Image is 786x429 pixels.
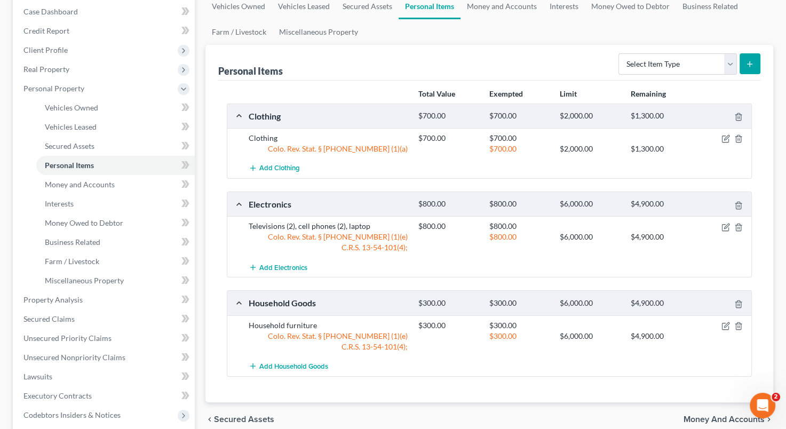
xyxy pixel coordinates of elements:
span: Vehicles Owned [45,103,98,112]
div: $800.00 [484,232,554,242]
span: Case Dashboard [23,7,78,16]
div: $6,000.00 [554,331,625,341]
div: Colo. Rev. Stat. § [PHONE_NUMBER] (1)(e) C.R.S. 13-54-101(4); [243,331,413,352]
div: $4,900.00 [625,199,696,209]
div: $800.00 [484,199,554,209]
span: Real Property [23,65,69,74]
div: $300.00 [484,320,554,331]
strong: Remaining [631,89,666,98]
button: Add Electronics [249,257,307,277]
div: $700.00 [484,111,554,121]
div: $300.00 [484,331,554,341]
button: Money and Accounts chevron_right [684,415,773,424]
span: Unsecured Priority Claims [23,333,112,343]
div: $4,900.00 [625,298,696,308]
a: Money Owed to Debtor [36,213,195,233]
span: Farm / Livestock [45,257,99,266]
iframe: Intercom live chat [750,393,775,418]
div: Colo. Rev. Stat. § [PHONE_NUMBER] (1)(a) [243,144,413,154]
a: Miscellaneous Property [273,19,364,45]
span: Property Analysis [23,295,83,304]
a: Business Related [36,233,195,252]
div: $4,900.00 [625,232,696,242]
a: Farm / Livestock [36,252,195,271]
div: $700.00 [484,133,554,144]
div: $800.00 [484,221,554,232]
span: Money and Accounts [684,415,765,424]
div: $6,000.00 [554,232,625,242]
a: Unsecured Priority Claims [15,329,195,348]
div: $4,900.00 [625,331,696,341]
span: Credit Report [23,26,69,35]
div: $2,000.00 [554,144,625,154]
span: 2 [772,393,780,401]
div: $300.00 [484,298,554,308]
a: Secured Assets [36,137,195,156]
strong: Exempted [489,89,523,98]
a: Executory Contracts [15,386,195,406]
span: Interests [45,199,74,208]
div: $1,300.00 [625,111,696,121]
span: Codebtors Insiders & Notices [23,410,121,419]
a: Case Dashboard [15,2,195,21]
a: Vehicles Leased [36,117,195,137]
div: $700.00 [413,111,483,121]
a: Money and Accounts [36,175,195,194]
div: Household furniture [243,320,413,331]
a: Interests [36,194,195,213]
a: Secured Claims [15,309,195,329]
span: Money Owed to Debtor [45,218,123,227]
span: Secured Assets [214,415,274,424]
div: Televisions (2), cell phones (2), laptop [243,221,413,232]
div: $700.00 [484,144,554,154]
a: Vehicles Owned [36,98,195,117]
span: Add Electronics [259,263,307,272]
a: Miscellaneous Property [36,271,195,290]
span: Unsecured Nonpriority Claims [23,353,125,362]
span: Personal Property [23,84,84,93]
i: chevron_right [765,415,773,424]
span: Add Clothing [259,164,300,173]
div: Electronics [243,198,413,210]
div: Clothing [243,110,413,122]
a: Property Analysis [15,290,195,309]
a: Farm / Livestock [205,19,273,45]
strong: Limit [560,89,577,98]
span: Miscellaneous Property [45,276,124,285]
span: Money and Accounts [45,180,115,189]
div: Household Goods [243,297,413,308]
a: Lawsuits [15,367,195,386]
div: $6,000.00 [554,298,625,308]
i: chevron_left [205,415,214,424]
button: Add Clothing [249,158,300,178]
div: $800.00 [413,221,483,232]
div: $300.00 [413,320,483,331]
div: $2,000.00 [554,111,625,121]
span: Secured Assets [45,141,94,150]
span: Lawsuits [23,372,52,381]
div: Clothing [243,133,413,144]
span: Personal Items [45,161,94,170]
strong: Total Value [418,89,455,98]
div: $800.00 [413,199,483,209]
div: $1,300.00 [625,144,696,154]
button: chevron_left Secured Assets [205,415,274,424]
a: Personal Items [36,156,195,175]
span: Secured Claims [23,314,75,323]
div: Colo. Rev. Stat. § [PHONE_NUMBER] (1)(e) C.R.S. 13-54-101(4); [243,232,413,253]
span: Business Related [45,237,100,247]
div: Personal Items [218,65,283,77]
div: $700.00 [413,133,483,144]
a: Credit Report [15,21,195,41]
span: Executory Contracts [23,391,92,400]
span: Add Household Goods [259,362,328,370]
div: $300.00 [413,298,483,308]
a: Unsecured Nonpriority Claims [15,348,195,367]
button: Add Household Goods [249,356,328,376]
span: Vehicles Leased [45,122,97,131]
div: $6,000.00 [554,199,625,209]
span: Client Profile [23,45,68,54]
